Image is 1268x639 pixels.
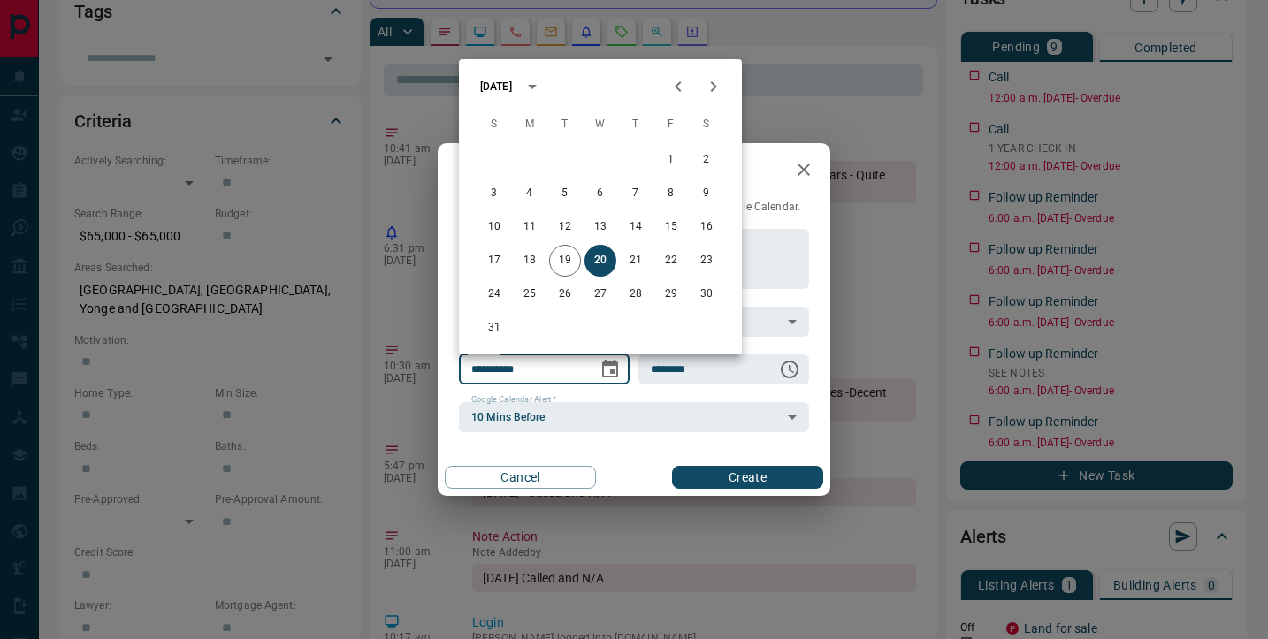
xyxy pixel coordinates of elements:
label: Time [651,346,674,358]
button: 30 [691,278,722,310]
button: 2 [691,144,722,176]
button: 29 [655,278,687,310]
h2: New Task [438,143,558,200]
span: Saturday [691,107,722,142]
div: 10 Mins Before [459,402,809,432]
button: 23 [691,245,722,277]
button: 20 [584,245,616,277]
button: 7 [620,178,652,209]
button: 11 [514,211,546,243]
button: 28 [620,278,652,310]
button: 16 [691,211,722,243]
button: 13 [584,211,616,243]
button: 18 [514,245,546,277]
button: 25 [514,278,546,310]
button: 1 [655,144,687,176]
button: 4 [514,178,546,209]
button: 26 [549,278,581,310]
span: Tuesday [549,107,581,142]
button: 14 [620,211,652,243]
button: 27 [584,278,616,310]
span: Monday [514,107,546,142]
button: 31 [478,312,510,344]
button: 10 [478,211,510,243]
button: 8 [655,178,687,209]
button: 15 [655,211,687,243]
button: 19 [549,245,581,277]
span: Sunday [478,107,510,142]
span: Wednesday [584,107,616,142]
button: 9 [691,178,722,209]
button: Cancel [445,466,596,489]
div: [DATE] [480,79,512,95]
span: Thursday [620,107,652,142]
button: Choose time, selected time is 6:00 AM [772,352,807,387]
button: 22 [655,245,687,277]
button: Next month [696,69,731,104]
button: calendar view is open, switch to year view [517,72,547,102]
button: 3 [478,178,510,209]
label: Google Calendar Alert [471,394,556,406]
button: 24 [478,278,510,310]
button: Create [672,466,823,489]
span: Friday [655,107,687,142]
button: 12 [549,211,581,243]
label: Date [471,346,493,358]
button: 17 [478,245,510,277]
button: Previous month [661,69,696,104]
button: 5 [549,178,581,209]
button: 6 [584,178,616,209]
button: Choose date, selected date is Aug 20, 2025 [592,352,628,387]
button: 21 [620,245,652,277]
